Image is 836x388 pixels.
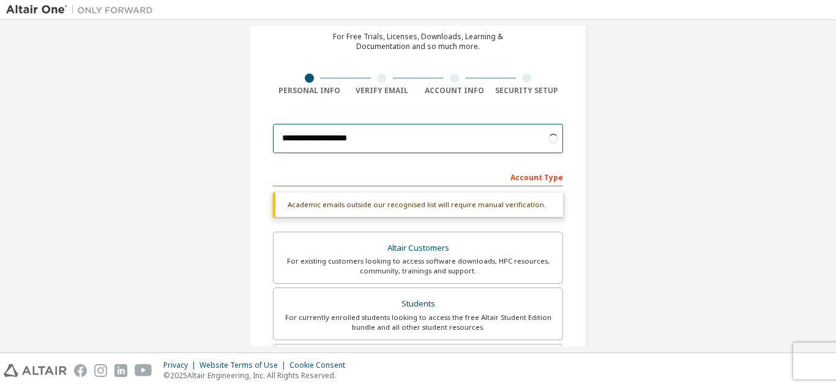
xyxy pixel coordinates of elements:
[418,86,491,96] div: Account Info
[163,370,353,381] p: © 2025 Altair Engineering, Inc. All Rights Reserved.
[273,192,563,217] div: Academic emails outside our recognised list will require manual verification.
[200,360,289,370] div: Website Terms of Use
[346,86,419,96] div: Verify Email
[135,364,152,377] img: youtube.svg
[273,86,346,96] div: Personal Info
[281,295,555,313] div: Students
[74,364,87,377] img: facebook.svg
[281,240,555,257] div: Altair Customers
[6,4,159,16] img: Altair One
[333,32,503,51] div: For Free Trials, Licenses, Downloads, Learning & Documentation and so much more.
[273,167,563,186] div: Account Type
[114,364,127,377] img: linkedin.svg
[491,86,564,96] div: Security Setup
[281,313,555,332] div: For currently enrolled students looking to access the free Altair Student Edition bundle and all ...
[94,364,107,377] img: instagram.svg
[289,360,353,370] div: Cookie Consent
[163,360,200,370] div: Privacy
[281,256,555,276] div: For existing customers looking to access software downloads, HPC resources, community, trainings ...
[4,364,67,377] img: altair_logo.svg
